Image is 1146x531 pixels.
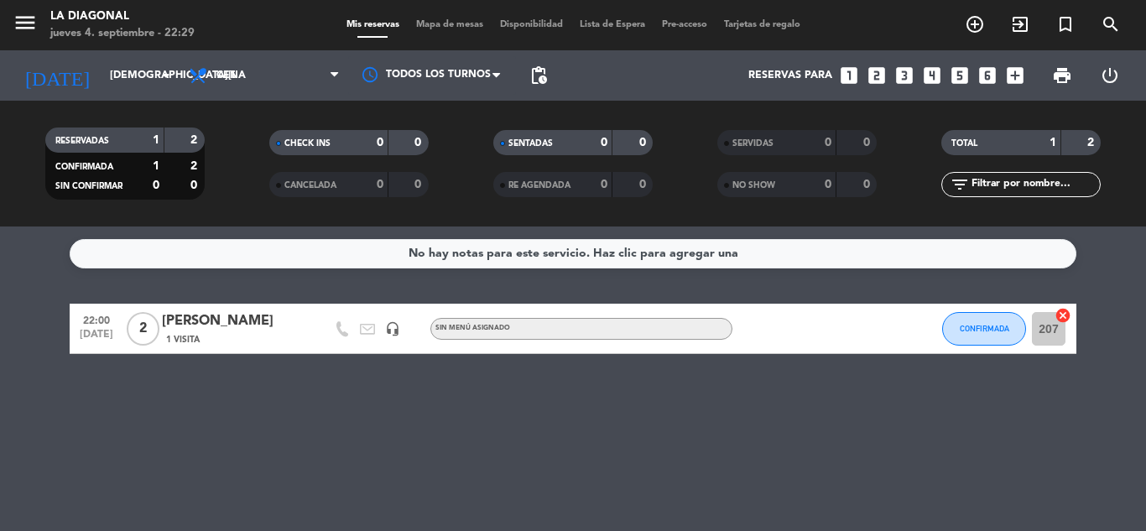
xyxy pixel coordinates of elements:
[601,179,607,190] strong: 0
[13,10,38,35] i: menu
[965,14,985,34] i: add_circle_outline
[1050,137,1056,148] strong: 1
[284,139,331,148] span: CHECK INS
[949,65,971,86] i: looks_5
[921,65,943,86] i: looks_4
[50,25,195,42] div: jueves 4. septiembre - 22:29
[377,137,383,148] strong: 0
[50,8,195,25] div: La Diagonal
[377,179,383,190] strong: 0
[153,134,159,146] strong: 1
[216,70,246,81] span: Cena
[838,65,860,86] i: looks_one
[153,180,159,191] strong: 0
[893,65,915,86] i: looks_3
[1100,65,1120,86] i: power_settings_new
[977,65,998,86] i: looks_6
[529,65,549,86] span: pending_actions
[866,65,888,86] i: looks_two
[166,333,200,346] span: 1 Visita
[825,137,831,148] strong: 0
[639,179,649,190] strong: 0
[414,179,425,190] strong: 0
[190,134,201,146] strong: 2
[508,139,553,148] span: SENTADAS
[55,163,113,171] span: CONFIRMADA
[55,137,109,145] span: RESERVADAS
[162,310,305,332] div: [PERSON_NAME]
[732,139,774,148] span: SERVIDAS
[1086,50,1133,101] div: LOG OUT
[492,20,571,29] span: Disponibilidad
[55,182,122,190] span: SIN CONFIRMAR
[748,70,832,81] span: Reservas para
[1101,14,1121,34] i: search
[1055,307,1071,324] i: cancel
[571,20,654,29] span: Lista de Espera
[190,180,201,191] strong: 0
[716,20,809,29] span: Tarjetas de regalo
[950,174,970,195] i: filter_list
[13,10,38,41] button: menu
[863,179,873,190] strong: 0
[732,181,775,190] span: NO SHOW
[654,20,716,29] span: Pre-acceso
[435,325,510,331] span: Sin menú asignado
[1052,65,1072,86] span: print
[1004,65,1026,86] i: add_box
[408,20,492,29] span: Mapa de mesas
[190,160,201,172] strong: 2
[76,329,117,348] span: [DATE]
[13,57,102,94] i: [DATE]
[863,137,873,148] strong: 0
[601,137,607,148] strong: 0
[76,310,117,329] span: 22:00
[960,324,1009,333] span: CONFIRMADA
[414,137,425,148] strong: 0
[951,139,977,148] span: TOTAL
[385,321,400,336] i: headset_mic
[127,312,159,346] span: 2
[1010,14,1030,34] i: exit_to_app
[1087,137,1097,148] strong: 2
[284,181,336,190] span: CANCELADA
[942,312,1026,346] button: CONFIRMADA
[825,179,831,190] strong: 0
[508,181,570,190] span: RE AGENDADA
[153,160,159,172] strong: 1
[1055,14,1076,34] i: turned_in_not
[156,65,176,86] i: arrow_drop_down
[639,137,649,148] strong: 0
[409,244,738,263] div: No hay notas para este servicio. Haz clic para agregar una
[970,175,1100,194] input: Filtrar por nombre...
[338,20,408,29] span: Mis reservas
